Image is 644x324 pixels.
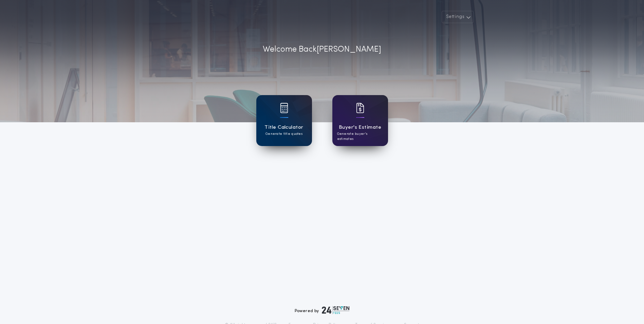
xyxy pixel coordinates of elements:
[263,43,381,56] p: Welcome Back [PERSON_NAME]
[332,95,388,146] a: card iconBuyer's EstimateGenerate buyer's estimates
[337,131,383,142] p: Generate buyer's estimates
[356,103,364,113] img: card icon
[256,95,312,146] a: card iconTitle CalculatorGenerate title quotes
[265,131,302,137] p: Generate title quotes
[264,124,303,131] h1: Title Calculator
[295,306,350,314] div: Powered by
[339,124,381,131] h1: Buyer's Estimate
[280,103,288,113] img: card icon
[322,306,350,314] img: logo
[442,11,474,23] button: Settings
